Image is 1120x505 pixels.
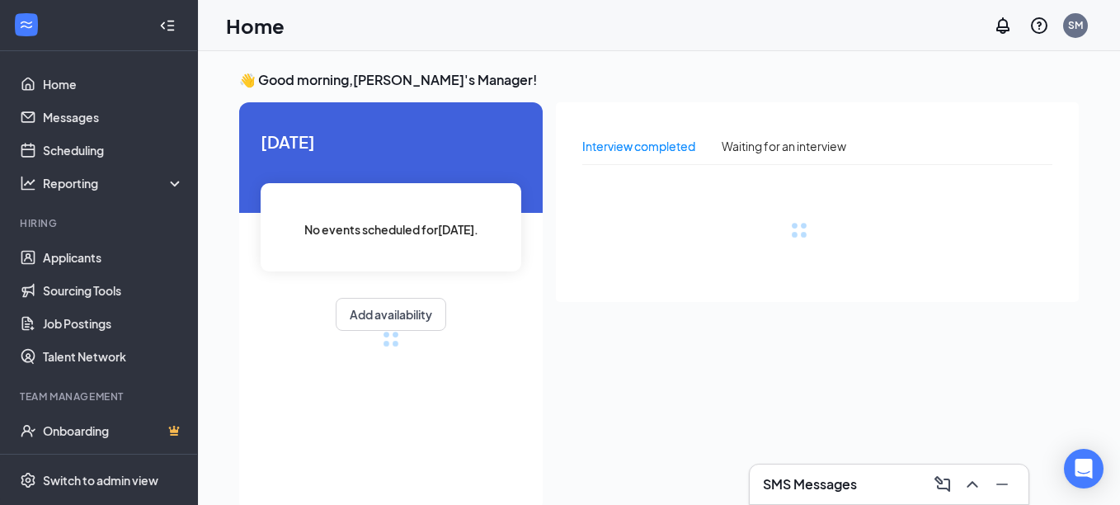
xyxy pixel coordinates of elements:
[1068,18,1083,32] div: SM
[992,474,1012,494] svg: Minimize
[43,307,184,340] a: Job Postings
[20,216,181,230] div: Hiring
[261,129,521,154] span: [DATE]
[20,175,36,191] svg: Analysis
[304,220,478,238] span: No events scheduled for [DATE] .
[1064,449,1104,488] div: Open Intercom Messenger
[43,101,184,134] a: Messages
[383,331,399,347] div: loading meetings...
[962,474,982,494] svg: ChevronUp
[43,414,184,447] a: OnboardingCrown
[159,17,176,34] svg: Collapse
[929,471,956,498] button: ComposeMessage
[43,241,184,274] a: Applicants
[43,68,184,101] a: Home
[43,274,184,307] a: Sourcing Tools
[20,472,36,488] svg: Settings
[933,474,953,494] svg: ComposeMessage
[582,137,695,155] div: Interview completed
[43,134,184,167] a: Scheduling
[43,175,185,191] div: Reporting
[993,16,1013,35] svg: Notifications
[989,471,1015,498] button: Minimize
[722,137,846,155] div: Waiting for an interview
[18,17,35,33] svg: WorkstreamLogo
[1029,16,1049,35] svg: QuestionInfo
[43,447,184,480] a: TeamCrown
[763,475,857,493] h3: SMS Messages
[226,12,285,40] h1: Home
[43,340,184,373] a: Talent Network
[20,389,181,404] div: Team Management
[239,71,1079,89] h3: 👋 Good morning, [PERSON_NAME]'s Manager !
[336,298,446,331] button: Add availability
[43,472,158,488] div: Switch to admin view
[959,471,986,498] button: ChevronUp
